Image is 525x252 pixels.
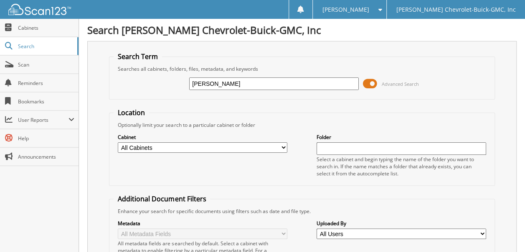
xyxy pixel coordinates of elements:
[18,24,74,31] span: Cabinets
[18,80,74,87] span: Reminders
[396,7,515,12] span: [PERSON_NAME] Chevrolet-Buick-GMC, Inc
[18,98,74,105] span: Bookmarks
[114,194,210,203] legend: Additional Document Filters
[8,4,71,15] img: scan123-logo-white.svg
[114,208,490,215] div: Enhance your search for specific documents using filters such as date and file type.
[118,134,287,141] label: Cabinet
[87,23,517,37] h1: Search [PERSON_NAME] Chevrolet-Buick-GMC, Inc
[18,116,68,123] span: User Reports
[18,135,74,142] span: Help
[114,108,149,117] legend: Location
[114,52,162,61] legend: Search Term
[317,134,486,141] label: Folder
[18,43,73,50] span: Search
[114,65,490,72] div: Searches all cabinets, folders, files, metadata, and keywords
[382,81,419,87] span: Advanced Search
[18,153,74,160] span: Announcements
[18,61,74,68] span: Scan
[317,220,486,227] label: Uploaded By
[483,212,525,252] iframe: Chat Widget
[118,220,287,227] label: Metadata
[322,7,369,12] span: [PERSON_NAME]
[317,156,486,177] div: Select a cabinet and begin typing the name of the folder you want to search in. If the name match...
[114,121,490,129] div: Optionally limit your search to a particular cabinet or folder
